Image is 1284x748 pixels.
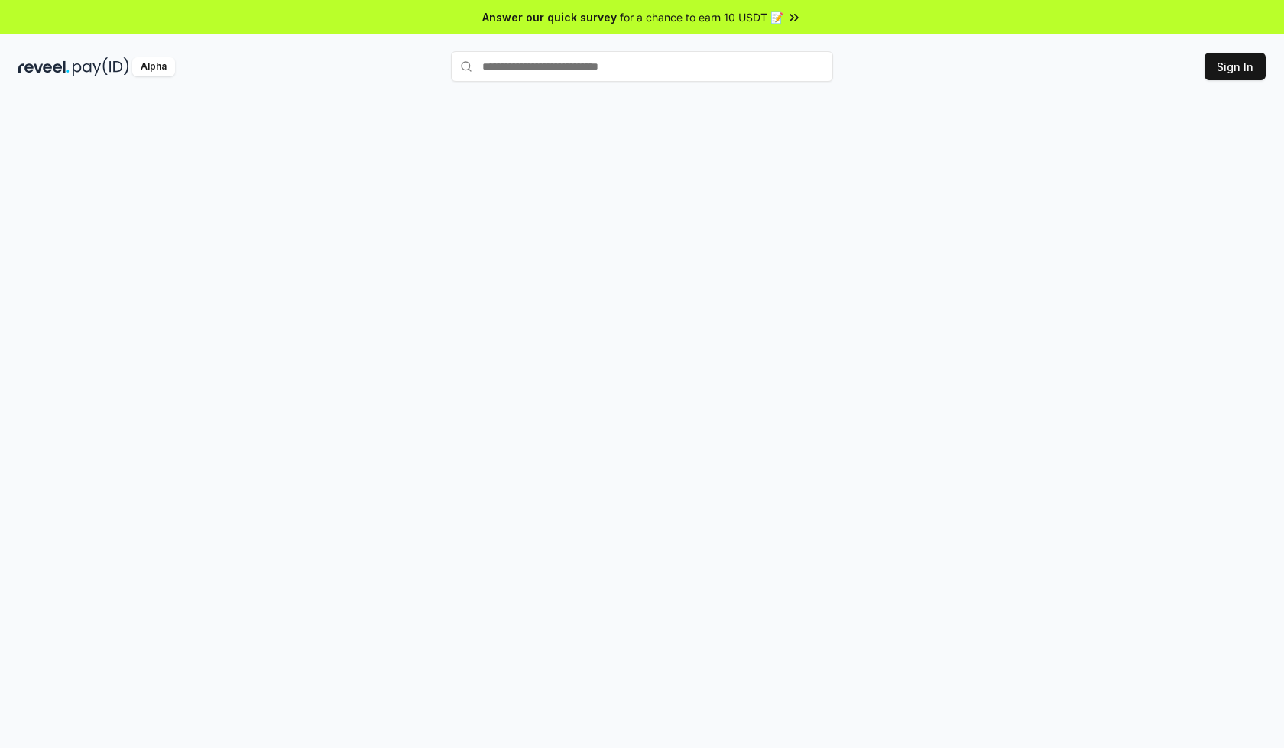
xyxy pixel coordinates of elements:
[482,9,617,25] span: Answer our quick survey
[620,9,783,25] span: for a chance to earn 10 USDT 📝
[73,57,129,76] img: pay_id
[132,57,175,76] div: Alpha
[1205,53,1266,80] button: Sign In
[18,57,70,76] img: reveel_dark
